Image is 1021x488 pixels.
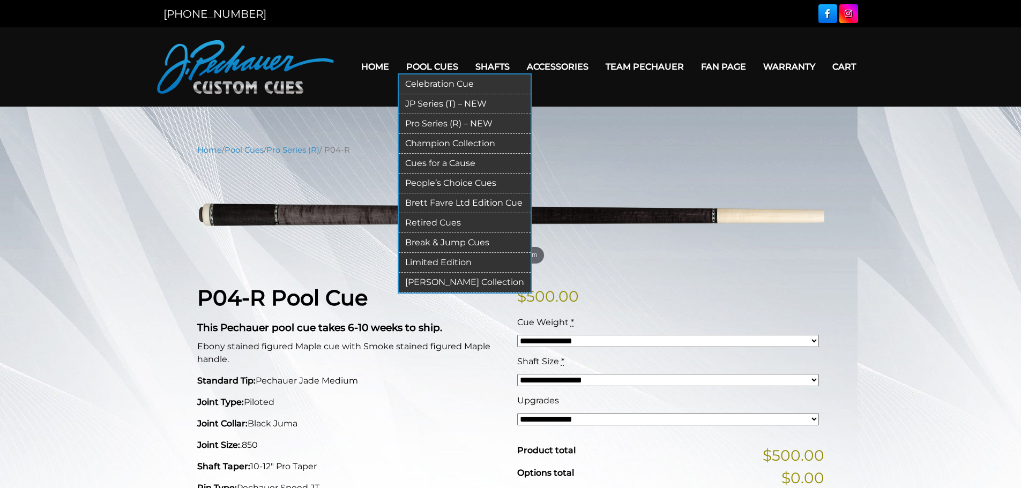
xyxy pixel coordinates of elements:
a: Hover to zoom [197,164,824,268]
a: Cues for a Cause [399,154,531,174]
span: Upgrades [517,395,559,406]
a: Pro Series (R) – NEW [399,114,531,134]
a: Brett Favre Ltd Edition Cue [399,193,531,213]
span: Product total [517,445,576,455]
a: Retired Cues [399,213,531,233]
a: Home [353,53,398,80]
span: Shaft Size [517,356,559,366]
bdi: 500.00 [517,287,579,305]
p: 10-12" Pro Taper [197,460,504,473]
strong: Joint Size: [197,440,240,450]
p: Piloted [197,396,504,409]
a: Champion Collection [399,134,531,154]
a: Celebration Cue [399,74,531,94]
a: Pool Cues [225,145,264,155]
p: .850 [197,439,504,452]
a: Team Pechauer [597,53,692,80]
a: Limited Edition [399,253,531,273]
span: $500.00 [763,444,824,467]
a: Break & Jump Cues [399,233,531,253]
a: Pro Series (R) [266,145,319,155]
a: Warranty [755,53,824,80]
a: People’s Choice Cues [399,174,531,193]
a: JP Series (T) – NEW [399,94,531,114]
strong: Shaft Taper: [197,461,250,471]
p: Pechauer Jade Medium [197,374,504,387]
a: [PHONE_NUMBER] [163,7,266,20]
a: Shafts [467,53,518,80]
abbr: required [571,317,574,327]
a: Accessories [518,53,597,80]
abbr: required [561,356,564,366]
a: Fan Page [692,53,755,80]
a: Home [197,145,222,155]
strong: P04-R Pool Cue [197,284,368,311]
p: Ebony stained figured Maple cue with Smoke stained figured Maple handle. [197,340,504,366]
strong: Joint Collar: [197,418,248,429]
nav: Breadcrumb [197,144,824,156]
span: Cue Weight [517,317,569,327]
a: Pool Cues [398,53,467,80]
a: [PERSON_NAME] Collection [399,273,531,292]
p: Black Juma [197,417,504,430]
strong: This Pechauer pool cue takes 6-10 weeks to ship. [197,321,442,334]
img: P04-N.png [197,164,824,268]
a: Cart [824,53,865,80]
span: $ [517,287,526,305]
span: Options total [517,468,574,478]
strong: Joint Type: [197,397,244,407]
strong: Standard Tip: [197,376,256,386]
img: Pechauer Custom Cues [157,40,334,94]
